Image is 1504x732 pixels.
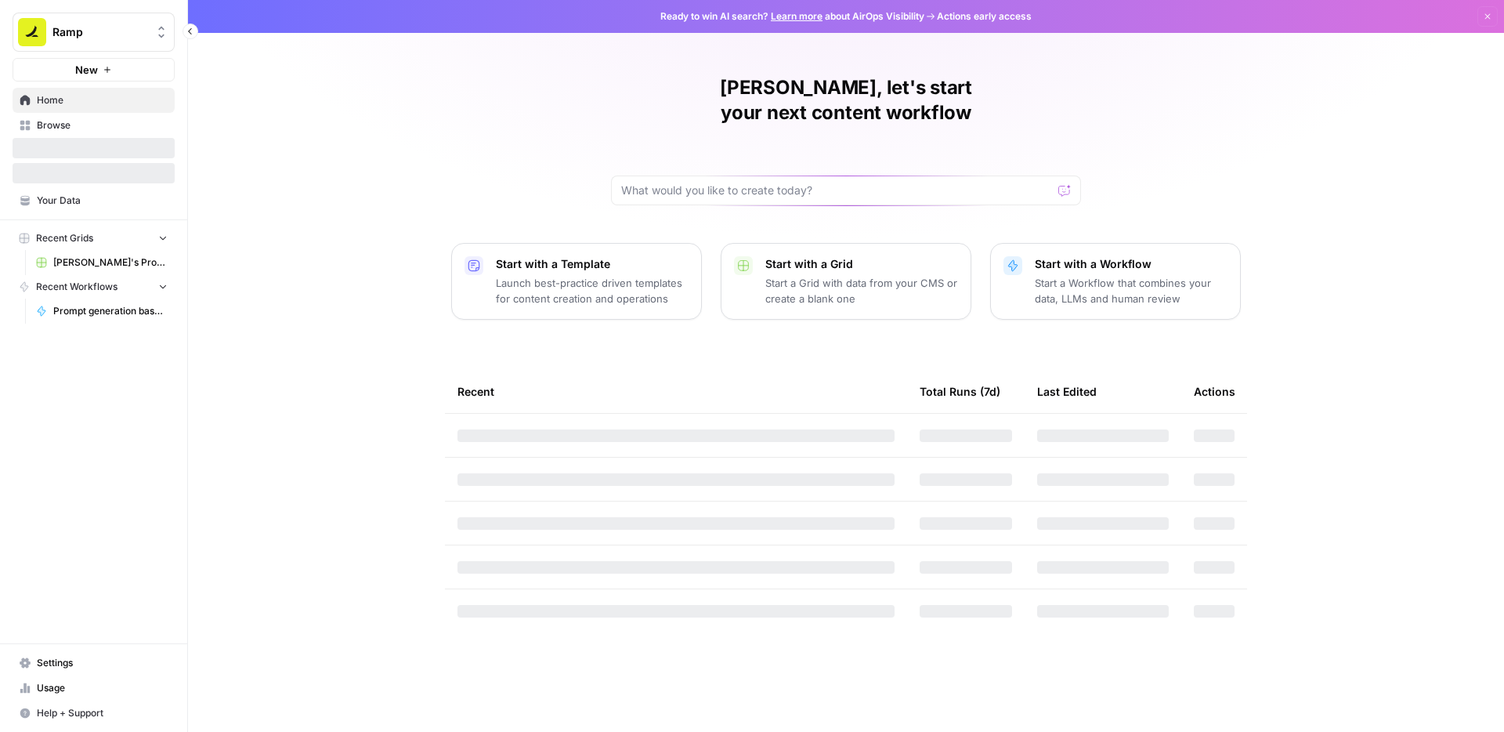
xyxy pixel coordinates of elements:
[37,706,168,720] span: Help + Support
[53,255,168,270] span: [PERSON_NAME]'s Profound Prompts
[13,275,175,299] button: Recent Workflows
[37,93,168,107] span: Home
[13,113,175,138] a: Browse
[765,275,958,306] p: Start a Grid with data from your CMS or create a blank one
[765,256,958,272] p: Start with a Grid
[990,243,1241,320] button: Start with a WorkflowStart a Workflow that combines your data, LLMs and human review
[29,299,175,324] a: Prompt generation based on URL v1
[29,250,175,275] a: [PERSON_NAME]'s Profound Prompts
[496,275,689,306] p: Launch best-practice driven templates for content creation and operations
[36,231,93,245] span: Recent Grids
[13,58,175,82] button: New
[660,9,924,24] span: Ready to win AI search? about AirOps Visibility
[621,183,1052,198] input: What would you like to create today?
[18,18,46,46] img: Ramp Logo
[1194,370,1235,413] div: Actions
[13,13,175,52] button: Workspace: Ramp
[771,10,822,22] a: Learn more
[52,24,147,40] span: Ramp
[937,9,1032,24] span: Actions early access
[37,118,168,132] span: Browse
[611,75,1081,125] h1: [PERSON_NAME], let's start your next content workflow
[721,243,971,320] button: Start with a GridStart a Grid with data from your CMS or create a blank one
[53,304,168,318] span: Prompt generation based on URL v1
[13,226,175,250] button: Recent Grids
[75,62,98,78] span: New
[457,370,895,413] div: Recent
[13,88,175,113] a: Home
[37,681,168,695] span: Usage
[1035,256,1227,272] p: Start with a Workflow
[1037,370,1097,413] div: Last Edited
[13,701,175,726] button: Help + Support
[13,650,175,676] a: Settings
[1035,275,1227,306] p: Start a Workflow that combines your data, LLMs and human review
[37,656,168,670] span: Settings
[13,676,175,701] a: Usage
[36,280,117,294] span: Recent Workflows
[496,256,689,272] p: Start with a Template
[37,194,168,208] span: Your Data
[920,370,1000,413] div: Total Runs (7d)
[13,188,175,213] a: Your Data
[451,243,702,320] button: Start with a TemplateLaunch best-practice driven templates for content creation and operations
